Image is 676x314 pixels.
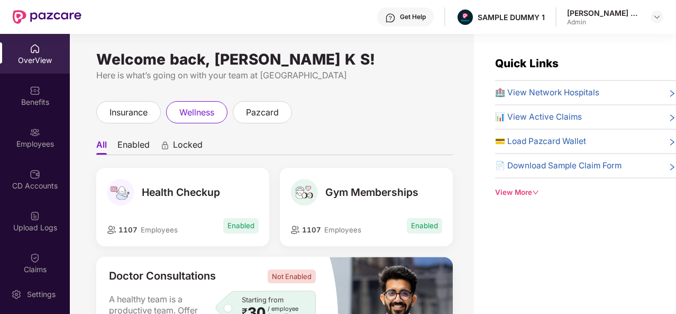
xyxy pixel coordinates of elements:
span: Quick Links [495,57,559,70]
span: Enabled [223,218,259,234]
span: Employees [141,226,178,234]
img: employeeIcon [107,226,116,234]
span: 🏥 View Network Hospitals [495,86,599,99]
div: [PERSON_NAME] K S [567,8,641,18]
div: Get Help [400,13,426,21]
img: svg+xml;base64,PHN2ZyBpZD0iQ2xhaW0iIHhtbG5zPSJodHRwOi8vd3d3LnczLm9yZy8yMDAwL3N2ZyIgd2lkdGg9IjIwIi... [30,253,40,263]
span: 1107 [300,226,321,234]
div: Welcome back, [PERSON_NAME] K S! [96,55,453,64]
div: animation [160,140,170,150]
img: Health Checkup [107,179,134,206]
li: Enabled [117,139,150,155]
li: All [96,139,107,155]
div: Settings [24,289,59,300]
span: right [668,113,676,123]
div: Here is what’s going on with your team at [GEOGRAPHIC_DATA] [96,69,453,82]
span: pazcard [246,106,279,119]
span: Enabled [407,218,442,234]
span: Gym Memberships [325,186,418,199]
img: svg+xml;base64,PHN2ZyBpZD0iRHJvcGRvd24tMzJ4MzIiIHhtbG5zPSJodHRwOi8vd3d3LnczLm9yZy8yMDAwL3N2ZyIgd2... [653,13,661,21]
span: / employee [268,306,298,312]
span: Not Enabled [268,270,316,283]
img: New Pazcare Logo [13,10,81,24]
span: 📄 Download Sample Claim Form [495,159,622,172]
img: Gym Memberships [290,179,317,206]
img: Pazcare_Alternative_logo-01-01.png [458,10,473,25]
img: svg+xml;base64,PHN2ZyBpZD0iQmVuZWZpdHMiIHhtbG5zPSJodHRwOi8vd3d3LnczLm9yZy8yMDAwL3N2ZyIgd2lkdGg9Ij... [30,85,40,96]
span: right [668,162,676,172]
span: right [668,137,676,148]
span: Locked [173,139,203,155]
span: Employees [324,226,361,234]
img: svg+xml;base64,PHN2ZyBpZD0iU2V0dGluZy0yMHgyMCIgeG1sbnM9Imh0dHA6Ly93d3cudzMub3JnLzIwMDAvc3ZnIiB3aW... [11,289,22,300]
img: svg+xml;base64,PHN2ZyBpZD0iRW1wbG95ZWVzIiB4bWxucz0iaHR0cDovL3d3dy53My5vcmcvMjAwMC9zdmciIHdpZHRoPS... [30,127,40,138]
div: Admin [567,18,641,26]
span: 📊 View Active Claims [495,111,582,123]
span: 1107 [116,226,138,234]
span: right [668,88,676,99]
img: svg+xml;base64,PHN2ZyBpZD0iSG9tZSIgeG1sbnM9Imh0dHA6Ly93d3cudzMub3JnLzIwMDAvc3ZnIiB3aWR0aD0iMjAiIG... [30,43,40,54]
span: Health Checkup [142,186,220,199]
span: Doctor Consultations [109,270,216,283]
img: svg+xml;base64,PHN2ZyBpZD0iQ0RfQWNjb3VudHMiIGRhdGEtbmFtZT0iQ0QgQWNjb3VudHMiIHhtbG5zPSJodHRwOi8vd3... [30,169,40,180]
span: down [532,189,539,196]
div: View More [495,187,676,198]
img: svg+xml;base64,PHN2ZyBpZD0iSGVscC0zMngzMiIgeG1sbnM9Imh0dHA6Ly93d3cudzMub3JnLzIwMDAvc3ZnIiB3aWR0aD... [385,13,396,23]
span: Starting from [242,295,284,304]
span: wellness [179,106,214,119]
img: svg+xml;base64,PHN2ZyBpZD0iVXBsb2FkX0xvZ3MiIGRhdGEtbmFtZT0iVXBsb2FkIExvZ3MiIHhtbG5zPSJodHRwOi8vd3... [30,211,40,221]
span: 💳 Load Pazcard Wallet [495,135,586,148]
div: SAMPLE DUMMY 1 [478,12,545,22]
img: employeeIcon [290,226,300,234]
span: insurance [109,106,148,119]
